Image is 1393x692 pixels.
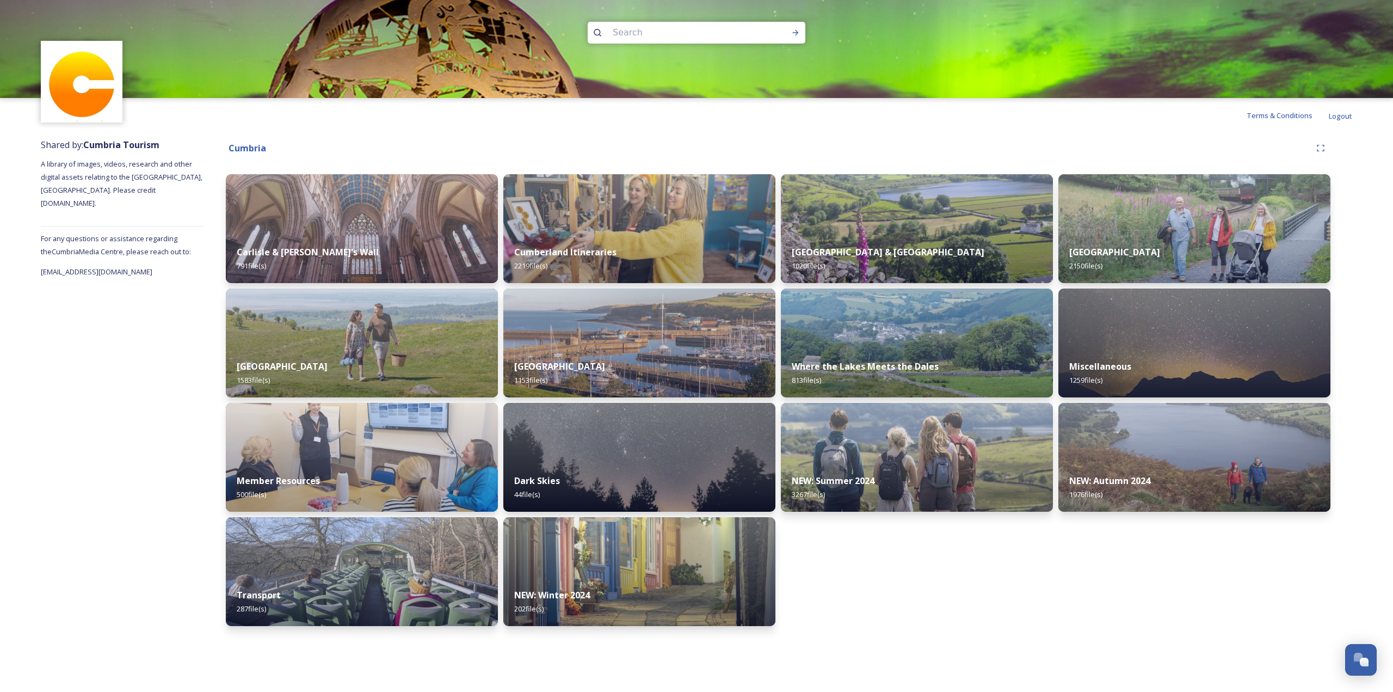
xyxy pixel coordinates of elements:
img: images.jpg [42,42,121,121]
strong: NEW: Autumn 2024 [1069,475,1150,487]
a: Terms & Conditions [1247,109,1329,122]
img: 7afd3a29-5074-4a00-a7ae-b4a57b70a17f.jpg [226,517,498,626]
img: Attract%2520and%2520Disperse%2520%28274%2520of%25201364%29.jpg [781,289,1053,397]
img: A7A07737.jpg [503,403,775,512]
span: 791 file(s) [237,261,266,271]
img: Blea%2520Tarn%2520Star-Lapse%2520Loop.jpg [1058,289,1330,397]
span: 2150 file(s) [1069,261,1102,271]
img: 29343d7f-989b-46ee-a888-b1a2ee1c48eb.jpg [226,403,498,512]
strong: [GEOGRAPHIC_DATA] [1069,246,1160,258]
span: [EMAIL_ADDRESS][DOMAIN_NAME] [41,267,152,277]
strong: Miscellaneous [1069,360,1131,372]
span: 44 file(s) [514,489,540,499]
img: CUMBRIATOURISM_240715_PaulMitchell_WalnaScar_-56.jpg [781,403,1053,512]
img: Whitehaven-283.jpg [503,289,775,397]
img: 4408e5a7-4f73-4a41-892e-b69eab0f13a7.jpg [503,517,775,626]
span: 1976 file(s) [1069,489,1102,499]
strong: [GEOGRAPHIC_DATA] & [GEOGRAPHIC_DATA] [792,246,984,258]
strong: Where the Lakes Meets the Dales [792,360,939,372]
span: 500 file(s) [237,489,266,499]
span: For any questions or assistance regarding the Cumbria Media Centre, please reach out to: [41,234,191,256]
strong: Transport [237,589,281,601]
strong: NEW: Winter 2024 [514,589,590,601]
strong: Cumbria [229,142,266,154]
span: A library of images, videos, research and other digital assets relating to the [GEOGRAPHIC_DATA],... [41,159,204,208]
strong: Member Resources [237,475,320,487]
img: PM204584.jpg [1058,174,1330,283]
span: 813 file(s) [792,375,821,385]
input: Search [607,21,756,45]
img: Hartsop-222.jpg [781,174,1053,283]
strong: Cumberland Itineraries [514,246,617,258]
span: 1020 file(s) [792,261,825,271]
span: 3267 file(s) [792,489,825,499]
img: 8ef860cd-d990-4a0f-92be-bf1f23904a73.jpg [503,174,775,283]
strong: [GEOGRAPHIC_DATA] [237,360,328,372]
span: 1583 file(s) [237,375,270,385]
img: Carlisle-couple-176.jpg [226,174,498,283]
span: 1259 file(s) [1069,375,1102,385]
img: Grange-over-sands-rail-250.jpg [226,289,498,397]
strong: [GEOGRAPHIC_DATA] [514,360,605,372]
strong: Carlisle & [PERSON_NAME]'s Wall [237,246,379,258]
strong: Cumbria Tourism [83,139,159,151]
span: Logout [1329,111,1352,121]
strong: Dark Skies [514,475,560,487]
span: Terms & Conditions [1247,111,1312,120]
span: Shared by: [41,139,159,151]
span: 1153 file(s) [514,375,547,385]
span: 287 file(s) [237,604,266,614]
img: ca66e4d0-8177-4442-8963-186c5b40d946.jpg [1058,403,1330,512]
strong: NEW: Summer 2024 [792,475,874,487]
span: 202 file(s) [514,604,544,614]
span: 2219 file(s) [514,261,547,271]
button: Open Chat [1345,644,1377,676]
